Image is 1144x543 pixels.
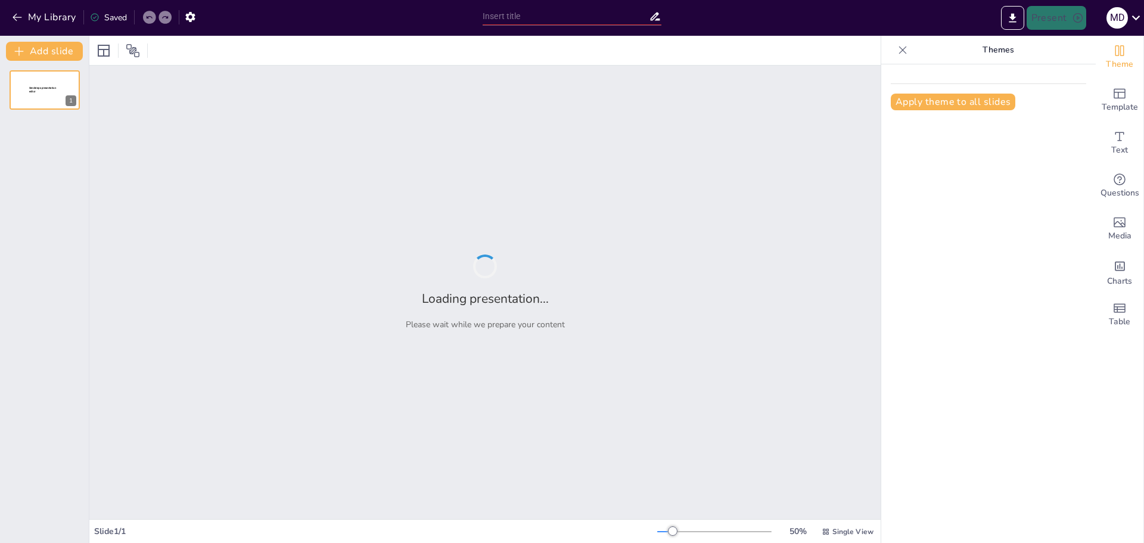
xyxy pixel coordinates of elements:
div: 50 % [784,526,812,537]
span: Charts [1107,275,1132,288]
div: Get real-time input from your audience [1096,165,1143,207]
div: M D [1106,7,1128,29]
div: Add images, graphics, shapes or video [1096,207,1143,250]
div: Add a table [1096,293,1143,336]
p: Please wait while we prepare your content [406,319,565,330]
div: Add ready made slides [1096,79,1143,122]
div: Add text boxes [1096,122,1143,165]
span: Sendsteps presentation editor [29,86,56,93]
span: Single View [832,527,873,536]
span: Text [1111,144,1128,157]
button: M D [1106,6,1128,30]
span: Questions [1101,187,1139,200]
p: Themes [912,36,1084,64]
span: Theme [1106,58,1133,71]
button: Add slide [6,42,83,61]
span: Media [1108,229,1131,243]
div: 1 [10,70,80,110]
button: Apply theme to all slides [891,94,1015,110]
div: 1 [66,95,76,106]
div: Change the overall theme [1096,36,1143,79]
span: Position [126,44,140,58]
button: Export to PowerPoint [1001,6,1024,30]
div: Slide 1 / 1 [94,526,657,537]
span: Table [1109,315,1130,328]
h2: Loading presentation... [422,290,549,307]
button: My Library [9,8,81,27]
span: Template [1102,101,1138,114]
div: Layout [94,41,113,60]
div: Add charts and graphs [1096,250,1143,293]
input: Insert title [483,8,649,25]
div: Saved [90,12,127,23]
button: Present [1027,6,1086,30]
